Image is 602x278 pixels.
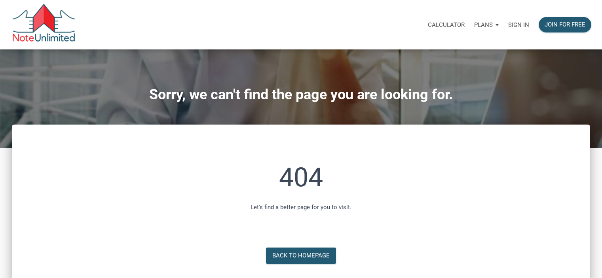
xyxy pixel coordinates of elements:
[539,17,591,32] button: Join for free
[12,4,76,45] img: NoteUnlimited
[423,12,469,37] a: Calculator
[266,248,336,264] a: Back to Homepage
[279,163,323,193] h1: 404
[469,13,503,37] button: Plans
[545,20,585,29] div: Join for free
[474,21,493,28] p: Plans
[534,12,596,37] a: Join for free
[272,251,330,260] div: Back to Homepage
[503,12,534,37] a: Sign in
[469,12,503,37] a: Plans
[508,21,529,28] p: Sign in
[6,87,596,103] h1: Sorry, we can't find the page you are looking for.
[428,21,465,28] p: Calculator
[251,202,351,212] p: Let's find a better page for you to visit.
